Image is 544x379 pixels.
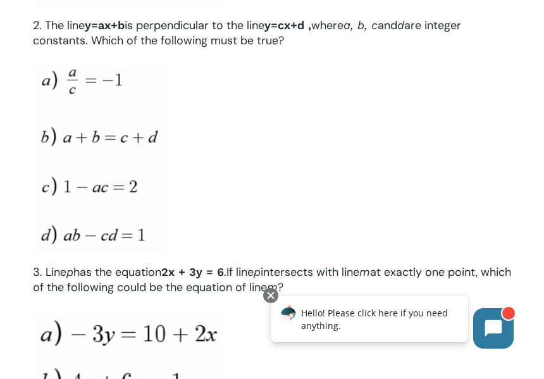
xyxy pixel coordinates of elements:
span: has the equation . [73,264,226,280]
span: are integer constants. Which of the following must be true? [33,18,461,48]
span: If line [226,264,254,280]
span: here [320,18,343,33]
img: slope questions 16 [33,65,166,255]
span: 3. Line [33,264,66,280]
span: 2. The line [33,18,125,33]
span: at exactly one point, which of the following could be the equation of line [33,264,511,295]
span: p [66,265,73,278]
span: and [378,18,397,33]
span: d [397,18,404,32]
span: is perpendicular to the line w [125,18,320,33]
span: a, b, c [343,18,378,32]
span: ? [278,280,283,295]
span: intersects with line [261,264,359,280]
span: m [267,280,278,294]
strong: y=ax+b [85,18,125,32]
strong: 2x + 3y = 6 [161,265,224,278]
iframe: Chatbot [257,285,526,361]
strong: y=cx+d , [264,18,311,32]
span: m [359,265,370,278]
span: p [254,265,261,278]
